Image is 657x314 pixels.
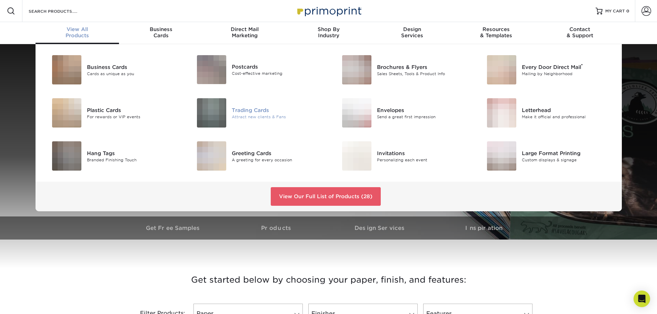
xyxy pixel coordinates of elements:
a: DesignServices [370,22,454,44]
img: Greeting Cards [197,141,226,171]
div: Cards [119,26,203,39]
a: Resources& Templates [454,22,538,44]
div: Custom displays & signage [522,157,613,163]
div: Personalizing each event [377,157,468,163]
div: & Support [538,26,622,39]
div: Products [36,26,119,39]
div: Open Intercom Messenger [634,291,650,307]
div: Marketing [203,26,287,39]
span: 0 [626,9,629,13]
a: Invitations Invitations Personalizing each event [334,139,469,173]
img: Letterhead [487,98,516,128]
div: & Templates [454,26,538,39]
span: MY CART [605,8,625,14]
a: Contact& Support [538,22,622,44]
div: Cost-effective marketing [232,71,323,77]
span: Business [119,26,203,32]
div: Business Cards [87,63,178,71]
img: Trading Cards [197,98,226,128]
a: Every Door Direct Mail Every Door Direct Mail® Mailing by Neighborhood [479,52,614,87]
div: Large Format Printing [522,149,613,157]
input: SEARCH PRODUCTS..... [28,7,95,15]
div: Brochures & Flyers [377,63,468,71]
div: For rewards or VIP events [87,114,178,120]
a: Brochures & Flyers Brochures & Flyers Sales Sheets, Tools & Product Info [334,52,469,87]
sup: ® [581,63,583,68]
div: Plastic Cards [87,106,178,114]
a: Greeting Cards Greeting Cards A greeting for every occasion [189,139,323,173]
div: Sales Sheets, Tools & Product Info [377,71,468,77]
div: A greeting for every occasion [232,157,323,163]
div: Hang Tags [87,149,178,157]
div: Trading Cards [232,106,323,114]
a: Large Format Printing Large Format Printing Custom displays & signage [479,139,614,173]
img: Postcards [197,55,226,84]
div: Services [370,26,454,39]
img: Invitations [342,141,371,171]
h3: Get started below by choosing your paper, finish, and features: [127,264,530,295]
a: Hang Tags Hang Tags Branded Finishing Touch [44,139,179,173]
div: Send a great first impression [377,114,468,120]
span: View All [36,26,119,32]
a: Plastic Cards Plastic Cards For rewards or VIP events [44,95,179,130]
div: Envelopes [377,106,468,114]
a: Direct MailMarketing [203,22,287,44]
a: Trading Cards Trading Cards Attract new clients & Fans [189,95,323,130]
span: Direct Mail [203,26,287,32]
div: Branded Finishing Touch [87,157,178,163]
span: Shop By [287,26,370,32]
img: Brochures & Flyers [342,55,371,84]
a: View Our Full List of Products (28) [271,187,381,206]
span: Resources [454,26,538,32]
a: Shop ByIndustry [287,22,370,44]
a: BusinessCards [119,22,203,44]
div: Mailing by Neighborhood [522,71,613,77]
img: Plastic Cards [52,98,81,128]
a: Postcards Postcards Cost-effective marketing [189,52,323,87]
img: Hang Tags [52,141,81,171]
div: Make it official and professional [522,114,613,120]
span: Design [370,26,454,32]
a: Business Cards Business Cards Cards as unique as you [44,52,179,87]
img: Business Cards [52,55,81,84]
div: Cards as unique as you [87,71,178,77]
a: View AllProducts [36,22,119,44]
div: Attract new clients & Fans [232,114,323,120]
div: Industry [287,26,370,39]
img: Every Door Direct Mail [487,55,516,84]
span: Contact [538,26,622,32]
div: Every Door Direct Mail [522,63,613,71]
div: Greeting Cards [232,149,323,157]
img: Envelopes [342,98,371,128]
img: Large Format Printing [487,141,516,171]
a: Envelopes Envelopes Send a great first impression [334,95,469,130]
div: Invitations [377,149,468,157]
div: Letterhead [522,106,613,114]
img: Primoprint [294,3,363,18]
a: Letterhead Letterhead Make it official and professional [479,95,614,130]
div: Postcards [232,63,323,71]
